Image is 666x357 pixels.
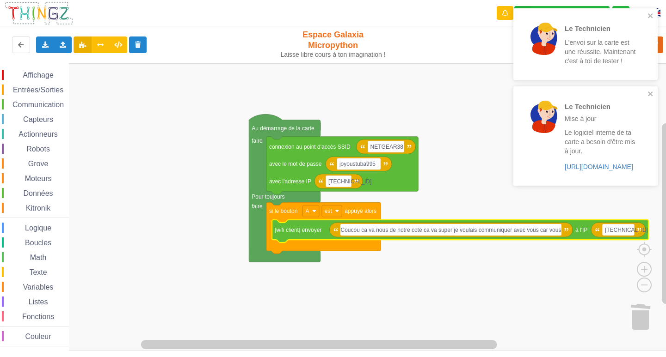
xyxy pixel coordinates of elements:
[252,194,284,200] text: Pour toujours
[25,204,52,212] span: Kitronik
[565,163,633,170] a: [URL][DOMAIN_NAME]
[565,128,637,156] p: Le logiciel interne de ta carte a besoin d'être mis à jour.
[269,144,351,150] text: connexion au point d'accès SSID
[27,298,49,306] span: Listes
[575,227,587,233] text: à l'IP
[565,102,637,111] p: Le Technicien
[647,90,654,99] button: close
[4,1,74,25] img: thingz_logo.png
[565,38,637,66] p: L'envoi sur la carte est une réussite. Maintenant c'est à toi de tester !
[22,115,55,123] span: Capteurs
[647,12,654,21] button: close
[305,208,309,214] text: A
[22,189,55,197] span: Données
[21,313,55,321] span: Fonctions
[25,145,51,153] span: Robots
[605,227,648,233] text: [TECHNICAL_ID]
[269,178,311,185] text: avec l'adresse IP
[24,333,53,340] span: Couleur
[22,283,55,291] span: Variables
[328,178,371,185] text: [TECHNICAL_ID]
[345,208,376,214] text: appuyé alors
[514,6,610,20] div: Ta base fonctionne bien !
[277,51,390,59] div: Laisse libre cours à ton imagination !
[12,86,65,94] span: Entrées/Sorties
[339,161,376,167] text: joyoustuba995
[252,138,263,144] text: faire
[275,227,321,233] text: [wifi client] envoyer
[269,208,297,214] text: si le bouton
[24,239,53,247] span: Boucles
[565,114,637,123] p: Mise à jour
[21,71,55,79] span: Affichage
[370,144,404,150] text: NETGEAR38
[252,125,314,132] text: Au démarrage de la carte
[11,101,65,109] span: Communication
[29,254,48,261] span: Math
[24,175,53,182] span: Moteurs
[565,24,637,33] p: Le Technicien
[252,203,263,210] text: faire
[269,161,322,167] text: avec le mot de passe
[28,268,48,276] span: Texte
[24,224,53,232] span: Logique
[325,208,333,214] text: est
[27,160,50,168] span: Grove
[17,130,59,138] span: Actionneurs
[277,30,390,59] div: Espace Galaxia Micropython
